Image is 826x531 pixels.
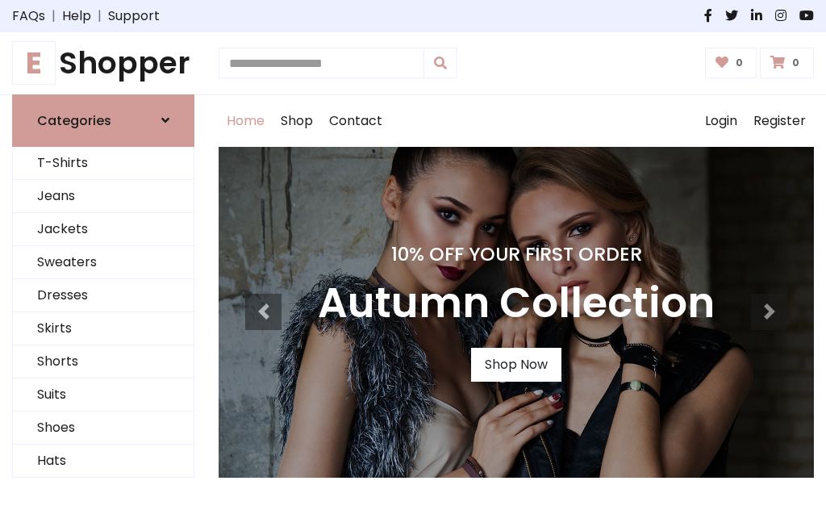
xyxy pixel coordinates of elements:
a: Hats [13,445,194,478]
a: FAQs [12,6,45,26]
a: Register [745,95,814,147]
span: 0 [788,56,803,70]
span: 0 [732,56,747,70]
span: | [45,6,62,26]
a: Shop Now [471,348,561,382]
a: Suits [13,378,194,412]
a: Contact [321,95,390,147]
a: Login [697,95,745,147]
a: Jeans [13,180,194,213]
a: Help [62,6,91,26]
a: 0 [760,48,814,78]
a: T-Shirts [13,147,194,180]
a: Skirts [13,312,194,345]
a: EShopper [12,45,194,82]
span: | [91,6,108,26]
a: Shoes [13,412,194,445]
a: Dresses [13,279,194,312]
a: Shorts [13,345,194,378]
a: Support [108,6,160,26]
a: 0 [705,48,757,78]
a: Jackets [13,213,194,246]
h1: Shopper [12,45,194,82]
h4: 10% Off Your First Order [318,243,715,265]
h6: Categories [37,113,111,128]
a: Shop [273,95,321,147]
a: Home [219,95,273,147]
a: Sweaters [13,246,194,279]
a: Categories [12,94,194,147]
h3: Autumn Collection [318,278,715,328]
span: E [12,41,56,85]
